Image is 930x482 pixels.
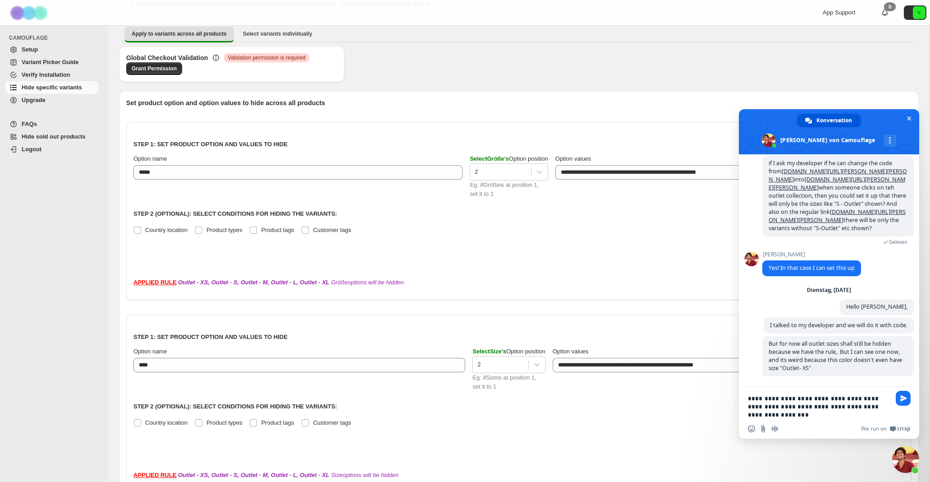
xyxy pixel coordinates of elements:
span: Option values [553,348,589,355]
a: Grant Permission [126,62,182,75]
span: Select Größe 's [470,155,509,162]
div: : Size options will be hidden [133,471,904,480]
span: Variant Picker Guide [22,59,78,65]
a: [DOMAIN_NAME][URL][PERSON_NAME][PERSON_NAME] [769,167,907,183]
div: Eg: if Size is at position 1, set it to 1 [472,373,545,391]
a: Logout [5,143,98,156]
strong: APPLIED RULE [133,472,176,478]
span: Upgrade [22,97,46,103]
span: Select variants individually [243,30,312,37]
p: Step 1: Set product option and values to hide [133,333,904,342]
span: Option position [472,348,545,355]
span: Hide sold out products [22,133,86,140]
span: Country location [145,419,188,426]
a: FAQs [5,118,98,130]
div: Chat schließen [892,446,919,473]
a: Upgrade [5,94,98,107]
a: [DOMAIN_NAME][URL][PERSON_NAME][PERSON_NAME] [769,176,905,191]
div: Mehr Kanäle [884,134,896,147]
span: Customer tags [313,419,351,426]
span: Product tags [261,227,294,233]
span: Avatar with initials Y [913,6,925,19]
span: Select Size 's [472,348,506,355]
span: Einen Emoji einfügen [748,425,755,432]
span: Option name [133,348,167,355]
b: Outlet - XS, Outlet - S, Outlet - M, Outlet - L, Outlet - XL [178,279,330,286]
p: Step 2 (Optional): Select conditions for hiding the variants: [133,209,904,218]
h3: Global Checkout Validation [126,53,208,62]
span: Product tags [261,419,294,426]
span: Gelesen [889,239,907,245]
span: Logout [22,146,41,153]
span: Customer tags [313,227,351,233]
span: We run on [861,425,887,432]
button: Avatar with initials Y [904,5,926,20]
span: Chat schließen [904,114,914,123]
b: Outlet - XS, Outlet - S, Outlet - M, Outlet - L, Outlet - XL [178,472,330,478]
a: We run onCrisp [861,425,910,432]
a: Setup [5,43,98,56]
span: Product types [206,419,243,426]
strong: APPLIED RULE [133,279,176,286]
span: Hide specific variants [22,84,82,91]
div: : Größe options will be hidden [133,278,904,287]
a: 0 [880,8,889,17]
span: Audionachricht aufzeichnen [771,425,779,432]
button: Apply to variants across all products [124,27,234,42]
a: Hide specific variants [5,81,98,94]
span: Apply to variants across all products [132,30,227,37]
span: Hello [PERSON_NAME], [846,303,907,311]
p: Step 1: Set product option and values to hide [133,140,904,149]
span: Product types [206,227,243,233]
span: Senden Sie [896,391,911,406]
div: 0 [884,2,896,11]
span: Option position [470,155,548,162]
p: Set product option and option values to hide across all products [126,98,912,107]
span: Crisp [897,425,910,432]
span: Yes! In that case I can set this up [769,264,855,272]
span: App Support [823,9,855,16]
span: FAQs [22,120,37,127]
text: Y [917,10,921,15]
span: Option values [555,155,591,162]
button: Select variants individually [236,27,320,41]
div: Eg: if Größe is at position 1, set it to 1 [470,181,548,199]
span: Datei senden [760,425,767,432]
a: Variant Picker Guide [5,56,98,69]
p: Step 2 (Optional): Select conditions for hiding the variants: [133,402,904,411]
a: [DOMAIN_NAME][URL][PERSON_NAME][PERSON_NAME] [769,208,906,224]
span: Verify Installation [22,71,70,78]
textarea: Verfassen Sie Ihre Nachricht… [748,394,890,419]
span: Option name [133,155,167,162]
a: Verify Installation [5,69,98,81]
div: Konversation [797,114,861,127]
div: Dienstag, [DATE] [807,287,851,293]
span: Country location [145,227,188,233]
span: if I ask my developer if he can change the code from into when someone clicks on teh outlet colle... [769,159,907,232]
span: I talked to my developer and we will do it with code. [770,321,907,329]
img: Camouflage [7,0,52,25]
span: CAMOUFLAGE [9,34,102,42]
span: Konversation [816,114,852,127]
span: Validation permission is required [228,54,306,61]
a: Hide sold out products [5,130,98,143]
span: But for now all outlet sizes shall still be hidden because we have the rule,. But I can see one n... [769,340,902,372]
span: Setup [22,46,38,53]
span: Grant Permission [132,65,177,72]
span: [PERSON_NAME] [762,251,861,258]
